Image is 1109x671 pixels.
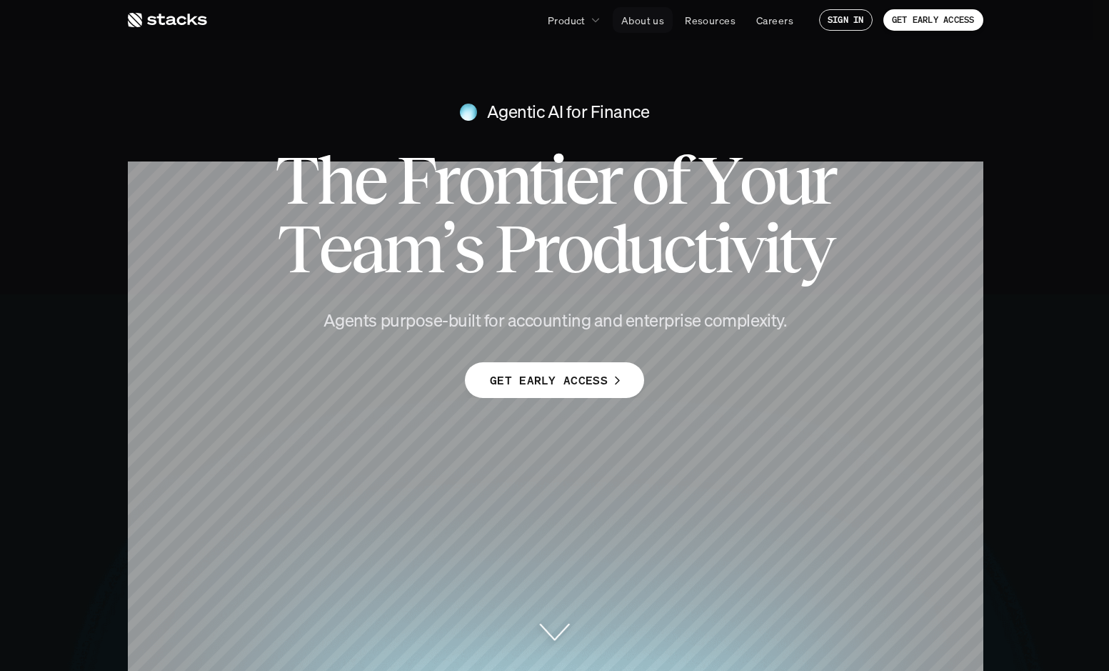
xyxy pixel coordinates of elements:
h4: Agents purpose-built for accounting and enterprise complexity. [298,309,812,333]
span: y [799,214,832,283]
p: Product [548,13,586,28]
span: r [433,146,457,214]
p: About us [621,13,664,28]
span: t [528,146,548,214]
p: Resources [685,13,736,28]
span: o [631,146,666,214]
span: o [458,146,492,214]
span: e [318,214,350,283]
span: T [277,214,318,283]
a: GET EARLY ACCESS [465,362,644,398]
span: h [316,146,353,214]
span: f [666,146,687,214]
span: r [533,214,556,283]
span: t [778,214,798,283]
span: i [763,214,778,283]
p: Careers [756,13,793,28]
span: r [596,146,620,214]
span: r [811,146,834,214]
p: GET EARLY ACCESS [892,15,975,25]
span: i [548,146,564,214]
span: o [739,146,773,214]
span: m [383,214,441,283]
a: Resources [676,7,744,33]
span: e [565,146,596,214]
a: GET EARLY ACCESS [883,9,983,31]
span: d [591,214,626,283]
h4: Agentic AI for Finance [487,100,649,124]
p: SIGN IN [828,15,864,25]
span: T [275,146,316,214]
a: Careers [748,7,802,33]
span: i [714,214,730,283]
span: ’ [441,214,453,283]
span: e [353,146,385,214]
span: u [626,214,663,283]
span: v [730,214,763,283]
span: o [556,214,591,283]
a: About us [613,7,673,33]
span: Y [698,146,739,214]
span: c [663,214,693,283]
a: SIGN IN [819,9,873,31]
span: a [351,214,383,283]
span: P [494,214,533,283]
span: t [693,214,713,283]
span: u [774,146,811,214]
span: s [453,214,482,283]
span: n [492,146,528,214]
span: F [396,146,433,214]
p: GET EARLY ACCESS [490,370,608,391]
